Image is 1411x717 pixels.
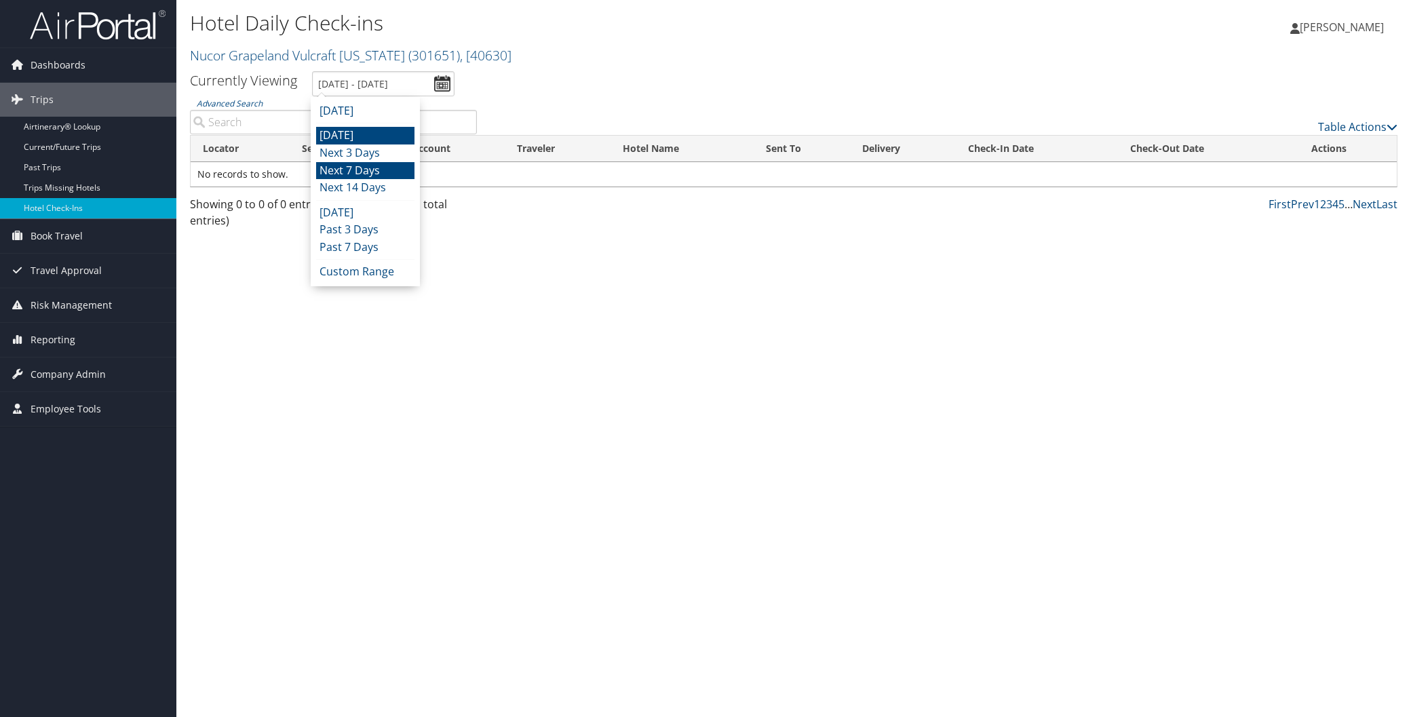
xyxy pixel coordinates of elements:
th: Check-In Date: activate to sort column ascending [956,136,1119,162]
th: Actions [1299,136,1397,162]
td: No records to show. [191,162,1397,187]
li: Next 7 Days [316,162,414,180]
a: Table Actions [1318,119,1397,134]
h3: Currently Viewing [190,71,297,90]
li: Next 14 Days [316,179,414,197]
a: Advanced Search [197,98,263,109]
span: Risk Management [31,288,112,322]
th: Traveler: activate to sort column ascending [505,136,611,162]
th: Locator: activate to sort column ascending [191,136,290,162]
span: Book Travel [31,219,83,253]
span: Travel Approval [31,254,102,288]
li: [DATE] [316,204,414,222]
span: Dashboards [31,48,85,82]
th: Delivery: activate to sort column ascending [850,136,956,162]
img: airportal-logo.png [30,9,166,41]
a: Next [1353,197,1376,212]
a: [PERSON_NAME] [1290,7,1397,47]
a: Prev [1291,197,1314,212]
span: Company Admin [31,357,106,391]
span: Trips [31,83,54,117]
a: 1 [1314,197,1320,212]
span: [PERSON_NAME] [1300,20,1384,35]
a: 2 [1320,197,1326,212]
span: … [1345,197,1353,212]
span: Reporting [31,323,75,357]
li: [DATE] [316,127,414,144]
span: , [ 40630 ] [460,46,511,64]
th: Check-Out Date: activate to sort column ascending [1118,136,1299,162]
th: Sent To: activate to sort column ascending [754,136,850,162]
a: 5 [1338,197,1345,212]
input: [DATE] - [DATE] [312,71,455,96]
li: Past 3 Days [316,221,414,239]
h1: Hotel Daily Check-ins [190,9,995,37]
a: 4 [1332,197,1338,212]
a: Last [1376,197,1397,212]
a: Nucor Grapeland Vulcraft [US_STATE] [190,46,511,64]
li: Past 7 Days [316,239,414,256]
span: Employee Tools [31,392,101,426]
li: Custom Range [316,263,414,281]
div: Showing 0 to 0 of 0 entries (filtered from NaN total entries) [190,196,477,235]
span: ( 301651 ) [408,46,460,64]
input: Advanced Search [190,110,477,134]
a: 3 [1326,197,1332,212]
li: [DATE] [316,102,414,120]
a: First [1269,197,1291,212]
li: Next 3 Days [316,144,414,162]
th: Segment: activate to sort column ascending [290,136,400,162]
th: Account: activate to sort column ascending [400,136,505,162]
th: Hotel Name: activate to sort column ascending [611,136,754,162]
